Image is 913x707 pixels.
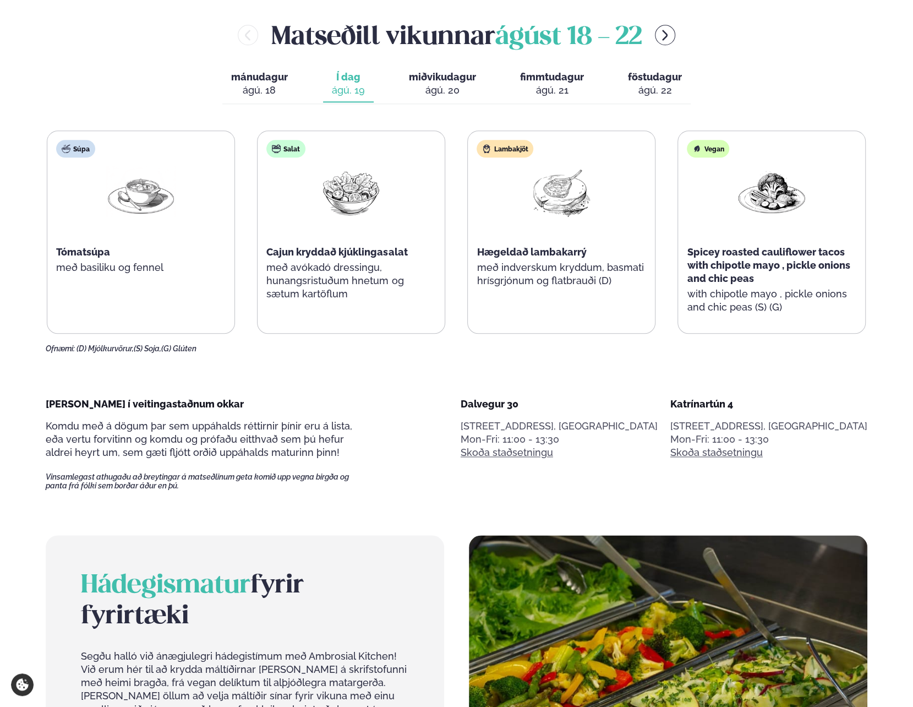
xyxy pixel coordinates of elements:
[231,84,288,97] div: ágú. 18
[511,66,593,102] button: fimmtudagur ágú. 21
[670,420,867,433] p: [STREET_ADDRESS], [GEOGRAPHIC_DATA]
[477,261,646,287] p: með indverskum kryddum, basmati hrísgrjónum og flatbrauði (D)
[323,66,374,102] button: Í dag ágú. 19
[76,344,134,353] span: (D) Mjólkurvörur,
[11,673,34,696] a: Cookie settings
[134,344,161,353] span: (S) Soja,
[520,71,584,83] span: fimmtudagur
[461,446,553,459] a: Skoða staðsetningu
[670,433,867,446] div: Mon-Fri: 11:00 - 13:30
[81,570,409,632] h2: fyrir fyrirtæki
[161,344,196,353] span: (G) Glúten
[46,420,352,458] span: Komdu með á dögum þar sem uppáhalds réttirnir þínir eru á lista, eða vertu forvitinn og komdu og ...
[495,25,642,50] span: ágúst 18 - 22
[520,84,584,97] div: ágú. 21
[670,398,867,411] div: Katrínartún 4
[332,70,365,84] span: Í dag
[332,84,365,97] div: ágú. 19
[628,71,682,83] span: föstudagur
[81,574,250,598] span: Hádegismatur
[46,398,244,410] span: [PERSON_NAME] í veitingastaðnum okkar
[271,17,642,53] h2: Matseðill vikunnar
[266,246,407,258] span: Cajun kryddað kjúklingasalat
[461,420,658,433] p: [STREET_ADDRESS], [GEOGRAPHIC_DATA]
[687,140,729,157] div: Vegan
[46,472,368,490] span: Vinsamlegast athugaðu að breytingar á matseðlinum geta komið upp vegna birgða og panta frá fólki ...
[238,25,258,45] button: menu-btn-left
[687,287,856,314] p: with chipotle mayo , pickle onions and chic peas (S) (G)
[692,144,701,153] img: Vegan.svg
[222,66,297,102] button: mánudagur ágú. 18
[56,140,95,157] div: Súpa
[477,246,586,258] span: Hægeldað lambakarrý
[619,66,691,102] button: föstudagur ágú. 22
[655,25,675,45] button: menu-btn-right
[526,166,597,217] img: Lamb-Meat.png
[56,246,110,258] span: Tómatsúpa
[461,433,658,446] div: Mon-Fri: 11:00 - 13:30
[409,84,476,97] div: ágú. 20
[482,144,491,153] img: Lamb.svg
[272,144,281,153] img: salad.svg
[409,71,476,83] span: miðvikudagur
[687,246,850,284] span: Spicey roasted cauliflower tacos with chipotle mayo , pickle onions and chic peas
[266,261,436,301] p: með avókadó dressingu, hunangsristuðum hnetum og sætum kartöflum
[56,261,226,274] p: með basiliku og fennel
[736,166,807,217] img: Vegan.png
[477,140,533,157] div: Lambakjöt
[628,84,682,97] div: ágú. 22
[231,71,288,83] span: mánudagur
[461,398,658,411] div: Dalvegur 30
[266,140,305,157] div: Salat
[46,344,75,353] span: Ofnæmi:
[400,66,485,102] button: miðvikudagur ágú. 20
[62,144,70,153] img: soup.svg
[316,166,386,217] img: Salad.png
[670,446,763,459] a: Skoða staðsetningu
[106,166,176,217] img: Soup.png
